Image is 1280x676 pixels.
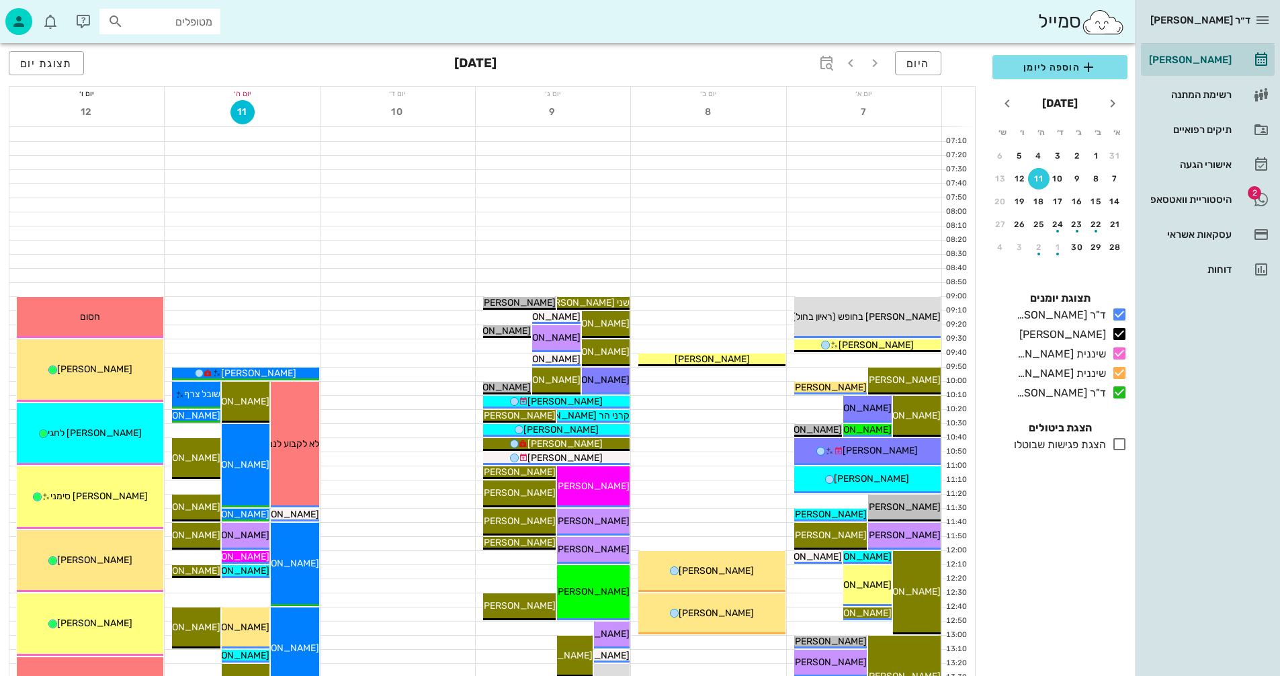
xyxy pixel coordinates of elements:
div: 12 [1009,174,1031,183]
span: [PERSON_NAME] [839,339,914,351]
button: 9 [1066,168,1088,189]
div: 11 [1028,174,1050,183]
button: 2 [1028,237,1050,258]
span: ד״ר [PERSON_NAME] [1150,14,1250,26]
div: יום ג׳ [476,87,630,100]
span: תצוגת יום [20,57,73,70]
span: [PERSON_NAME] [816,579,892,591]
span: [PERSON_NAME] [865,586,941,597]
div: 11:50 [942,531,970,542]
div: [PERSON_NAME] [1146,54,1232,65]
button: 5 [1009,145,1031,167]
span: [PERSON_NAME] [792,509,867,520]
span: [PERSON_NAME] [816,551,892,562]
div: 08:30 [942,249,970,260]
span: [PERSON_NAME] [145,410,220,421]
div: 15 [1086,197,1107,206]
div: 4 [990,243,1011,252]
div: 09:20 [942,319,970,331]
div: 07:20 [942,150,970,161]
span: [PERSON_NAME]'יק [445,325,531,337]
div: 16 [1066,197,1088,206]
div: שיננית [PERSON_NAME] [1011,366,1106,382]
div: 23 [1066,220,1088,229]
div: 3 [1048,151,1069,161]
button: 12 [1009,168,1031,189]
span: [PERSON_NAME] [816,403,892,414]
div: ד"ר [PERSON_NAME] [1011,307,1106,323]
th: ב׳ [1089,121,1107,144]
div: 10:10 [942,390,970,401]
span: 9 [541,106,565,118]
span: [PERSON_NAME] בחופש (ראיון בחול) [792,311,941,323]
a: אישורי הגעה [1141,149,1275,181]
span: [PERSON_NAME] [194,551,269,562]
div: 12:10 [942,559,970,571]
div: 09:50 [942,362,970,373]
div: 13:10 [942,644,970,655]
div: 10 [1048,174,1069,183]
div: 22 [1086,220,1107,229]
button: היום [895,51,941,75]
span: [PERSON_NAME] [505,332,581,343]
span: [PERSON_NAME] [480,487,556,499]
span: [PERSON_NAME] [244,642,319,654]
div: 12:40 [942,601,970,613]
span: 8 [697,106,721,118]
h4: הצגת ביטולים [992,420,1127,436]
div: 31 [1105,151,1126,161]
button: 22 [1086,214,1107,235]
span: תג [1248,186,1261,200]
span: [PERSON_NAME]'יק [495,311,581,323]
button: 11 [1028,168,1050,189]
div: 08:20 [942,235,970,246]
div: 30 [1066,243,1088,252]
button: 25 [1028,214,1050,235]
span: [PERSON_NAME] [865,374,941,386]
th: ד׳ [1051,121,1068,144]
button: 23 [1066,214,1088,235]
span: 10 [386,106,410,118]
div: 2 [1066,151,1088,161]
button: 7 [852,100,876,124]
span: [PERSON_NAME] [554,586,630,597]
span: [PERSON_NAME] [554,515,630,527]
div: היסטוריית וואטסאפ [1146,194,1232,205]
span: [PERSON_NAME] [194,459,269,470]
button: 13 [990,168,1011,189]
span: [PERSON_NAME] [865,530,941,541]
button: 2 [1066,145,1088,167]
div: 18 [1028,197,1050,206]
a: תגהיסטוריית וואטסאפ [1141,183,1275,216]
div: 11:20 [942,489,970,500]
a: רשימת המתנה [1141,79,1275,111]
span: [PERSON_NAME] [554,374,630,386]
div: עסקאות אשראי [1146,229,1232,240]
span: [PERSON_NAME] [675,353,750,365]
span: [PERSON_NAME] [554,346,630,357]
div: 07:50 [942,192,970,204]
div: 21 [1105,220,1126,229]
div: 13:20 [942,658,970,669]
div: 13 [990,174,1011,183]
div: 8 [1086,174,1107,183]
div: 26 [1009,220,1031,229]
span: [PERSON_NAME] [480,600,556,611]
button: 8 [697,100,721,124]
div: 11:10 [942,474,970,486]
button: 16 [1066,191,1088,212]
div: 08:10 [942,220,970,232]
div: 29 [1086,243,1107,252]
button: 17 [1048,191,1069,212]
div: אישורי הגעה [1146,159,1232,170]
span: [PERSON_NAME] [527,396,603,407]
button: 12 [75,100,99,124]
div: 09:30 [942,333,970,345]
div: 10:40 [942,432,970,443]
div: תיקים רפואיים [1146,124,1232,135]
span: [PERSON_NAME] [480,410,556,421]
button: 3 [1048,145,1069,167]
div: [PERSON_NAME] [1014,327,1106,343]
span: [PERSON_NAME] [527,452,603,464]
div: יום ה׳ [165,87,319,100]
